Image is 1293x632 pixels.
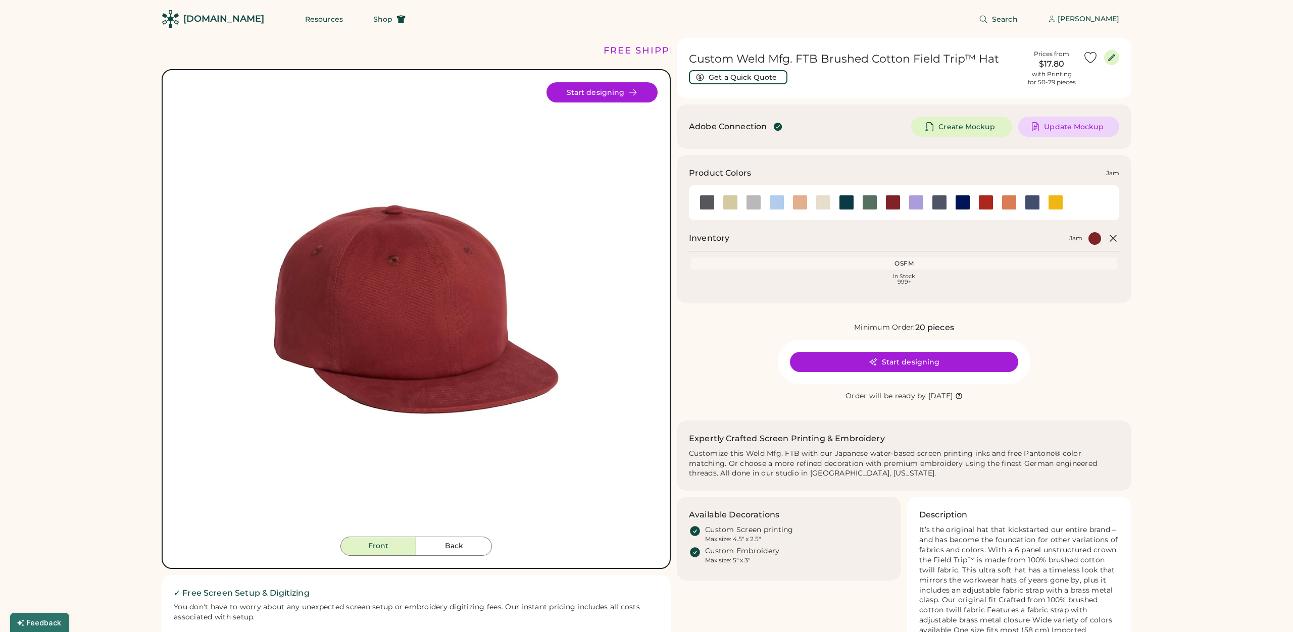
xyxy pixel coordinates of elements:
button: Update Mockup [1018,117,1119,137]
span: Create Mockup [938,123,994,130]
span: Shop [373,16,392,23]
div: Max size: 5" x 3" [705,556,750,564]
div: 20 pieces [915,322,954,334]
span: Search [992,16,1018,23]
div: Custom Embroidery [705,546,779,556]
div: [DOMAIN_NAME] [183,13,264,25]
div: Max size: 4.5" x 2.5" [705,535,761,543]
div: [PERSON_NAME] [1058,14,1119,24]
h3: Available Decorations [689,509,779,521]
button: Get a Quick Quote [689,70,787,84]
button: Start designing [546,82,658,102]
div: In Stock 999+ [693,274,1115,285]
div: Custom Screen printing [705,525,793,535]
button: Search [967,9,1030,29]
button: Shop [361,9,418,29]
div: Order will be ready by [846,391,926,401]
h2: Expertly Crafted Screen Printing & Embroidery [689,433,885,445]
button: Back [416,537,492,556]
img: Rendered Logo - Screens [162,10,179,28]
h1: Custom Weld Mfg. FTB Brushed Cotton Field Trip™ Hat [689,52,1020,66]
div: with Printing for 50-79 pieces [1028,70,1076,86]
div: Prices from [1034,50,1069,58]
div: FREE SHIPPING [604,44,690,58]
div: Minimum Order: [854,323,915,333]
button: Resources [293,9,355,29]
h2: ✓ Free Screen Setup & Digitizing [174,587,659,599]
div: You don't have to worry about any unexpected screen setup or embroidery digitizing fees. Our inst... [174,602,659,622]
button: Create Mockup [911,117,1012,137]
button: Start designing [790,352,1018,372]
div: Adobe Connection [689,121,767,133]
div: FTB Style Image [189,82,643,537]
h3: Description [919,509,968,521]
div: Customize this Weld Mfg. FTB with our Japanese water-based screen printing inks and free Pantone®... [689,449,1119,479]
div: $17.80 [1026,58,1077,70]
img: FTB - Jam Front Image [189,82,643,537]
div: Jam [1069,234,1082,242]
span: Update Mockup [1044,123,1103,130]
div: OSFM [693,259,1115,268]
button: Front [340,537,416,556]
h2: Inventory [689,232,729,244]
div: [DATE] [928,391,953,401]
div: Jam [1106,169,1119,177]
h3: Product Colors [689,167,751,179]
